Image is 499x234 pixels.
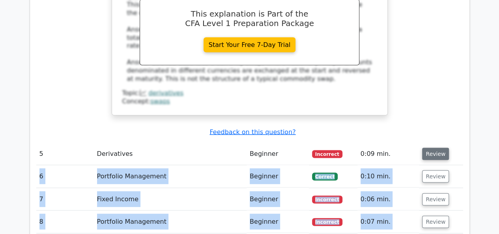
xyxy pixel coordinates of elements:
td: Fixed Income [94,188,247,211]
td: Beginner [247,211,309,233]
td: Beginner [247,143,309,165]
td: Beginner [247,188,309,211]
button: Review [422,148,449,160]
span: Incorrect [312,218,342,226]
td: Derivatives [94,143,247,165]
td: Portfolio Management [94,211,247,233]
a: swaps [150,97,170,105]
button: Review [422,193,449,206]
td: 0:09 min. [357,143,419,165]
a: Start Your Free 7-Day Trial [204,37,296,52]
td: 0:07 min. [357,211,419,233]
td: 5 [36,143,94,165]
span: Incorrect [312,196,342,204]
td: Portfolio Management [94,165,247,188]
td: Beginner [247,165,309,188]
div: Topic: [122,89,377,97]
td: 0:10 min. [357,165,419,188]
button: Review [422,216,449,228]
td: 8 [36,211,94,233]
button: Review [422,170,449,183]
div: Concept: [122,97,377,106]
td: 6 [36,165,94,188]
td: 0:06 min. [357,188,419,211]
a: Feedback on this question? [209,128,295,136]
span: Correct [312,173,338,181]
td: 7 [36,188,94,211]
a: derivatives [148,89,183,97]
span: Incorrect [312,150,342,158]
